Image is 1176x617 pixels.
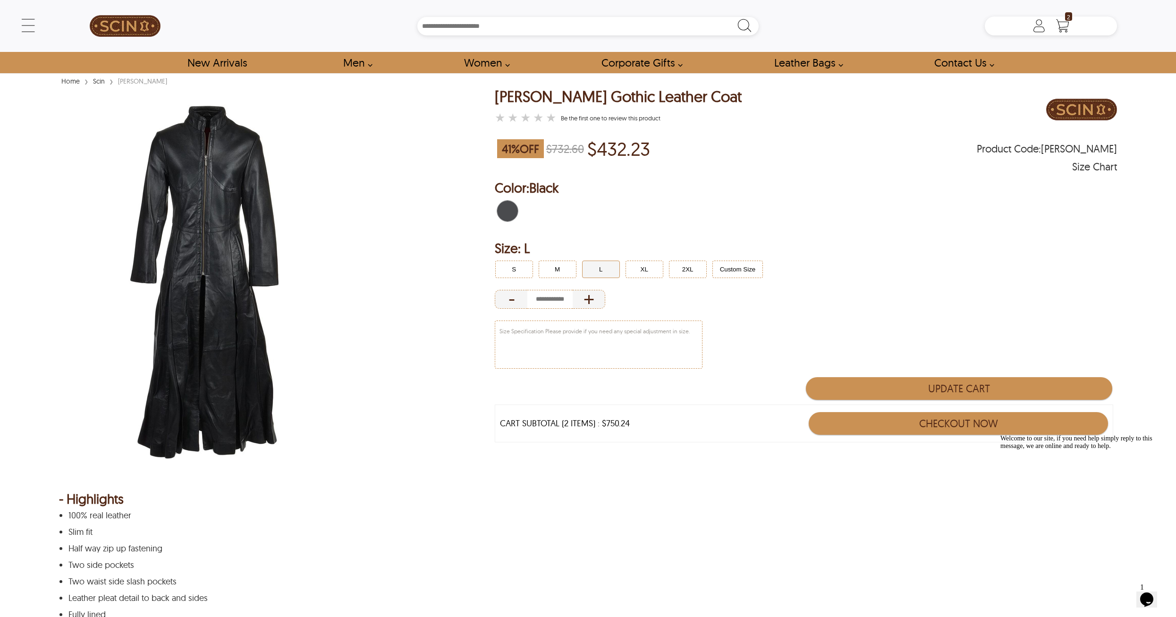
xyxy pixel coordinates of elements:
div: [PERSON_NAME] [116,76,169,86]
button: Click to select L [582,261,620,278]
span: Welcome to our site, if you need help simply reply to this message, we are online and ready to help. [4,4,156,18]
span: Black [529,179,558,196]
p: Half way zip up fastening [68,544,1106,553]
p: Two waist side slash pockets [68,577,1106,586]
p: Two side pockets [68,560,1106,570]
p: Leather pleat detail to back and sides [68,593,1106,603]
div: Increase Quantity of Item [573,290,605,309]
button: Click to select XL [626,261,663,278]
label: 4 rating [533,113,543,122]
h2: Selected Color: by Black [495,178,1117,197]
span: Product Code: NYLA [977,144,1117,153]
a: Home [59,77,82,85]
div: [PERSON_NAME] Gothic Leather Coat [495,88,742,105]
a: Shop New Arrivals [177,52,257,73]
a: Shopping Cart [1053,19,1072,33]
iframe: chat widget [997,431,1167,575]
h1: Nyla Gothic Leather Coat [495,88,742,105]
button: Checkout Now [809,412,1108,435]
div: Size Chart [1072,162,1117,171]
h2: Selected Filter by Size: L [495,239,1117,258]
img: Brand Logo PDP Image [1046,88,1117,131]
iframe: chat widget [1136,579,1167,608]
a: Brand Logo PDP Image [1046,88,1117,133]
span: 41 % OFF [497,139,544,158]
p: Slim fit [68,527,1106,537]
a: contact-us [923,52,999,73]
a: Scin [91,77,107,85]
button: Click to select 2XL [669,261,707,278]
a: Shop Leather Bags [763,52,848,73]
a: shop men's leather jackets [332,52,378,73]
a: Nyla Gothic Leather Coat } [495,111,558,125]
label: 2 rating [508,113,518,122]
span: › [85,73,88,89]
span: › [110,73,113,89]
label: 5 rating [546,113,556,122]
a: SCIN [59,5,191,47]
div: Decrease Quantity of Item [495,290,527,309]
img: Womens Black Long Length Real Sheepskin Leather Gothic Coat by SCIN [59,88,365,471]
label: 3 rating [520,113,531,122]
div: CART SUBTOTAL (2 ITEMS) : $750.24 [500,419,630,428]
textarea: Size Specification Please provide if you need any special adjustment in size. [495,321,702,368]
a: Shop Leather Corporate Gifts [591,52,688,73]
a: Shop Women Leather Jackets [453,52,515,73]
iframe: PayPal [807,447,1112,473]
button: Click to select M [539,261,576,278]
p: Price of $432.23 [587,138,650,160]
div: Welcome to our site, if you need help simply reply to this message, we are online and ready to help. [4,4,174,19]
label: 1 rating [495,113,505,122]
a: Nyla Gothic Leather Coat } [561,114,660,122]
p: 100% real leather [68,511,1106,520]
div: Black [495,198,520,224]
button: Update Cart [806,377,1112,400]
div: - Highlights [59,494,1117,504]
strike: $732.60 [546,142,584,156]
span: 2 [1065,12,1072,21]
button: Click to select S [495,261,533,278]
img: SCIN [90,5,161,47]
button: Click to select Custom Size [712,261,763,278]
